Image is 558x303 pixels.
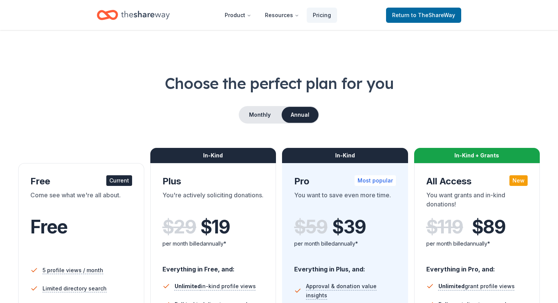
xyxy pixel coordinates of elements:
[355,175,396,186] div: Most popular
[175,283,201,289] span: Unlimited
[30,190,132,212] div: Come see what we're all about.
[18,73,540,94] h1: Choose the perfect plan for you
[106,175,132,186] div: Current
[426,239,528,248] div: per month billed annually*
[219,6,337,24] nav: Main
[438,283,465,289] span: Unlimited
[259,8,305,23] button: Resources
[426,258,528,274] div: Everything in Pro, and:
[150,148,276,163] div: In-Kind
[294,175,396,187] div: Pro
[392,11,455,20] span: Return
[219,8,257,23] button: Product
[307,8,337,23] a: Pricing
[426,175,528,187] div: All Access
[414,148,540,163] div: In-Kind + Grants
[294,258,396,274] div: Everything in Plus, and:
[162,258,264,274] div: Everything in Free, and:
[97,6,170,24] a: Home
[30,216,68,238] span: Free
[426,190,528,212] div: You want grants and in-kind donations!
[162,239,264,248] div: per month billed annually*
[282,148,408,163] div: In-Kind
[438,283,515,289] span: grant profile views
[43,266,103,275] span: 5 profile views / month
[472,216,506,238] span: $ 89
[386,8,461,23] a: Returnto TheShareWay
[240,107,280,123] button: Monthly
[162,190,264,212] div: You're actively soliciting donations.
[43,284,107,293] span: Limited directory search
[509,175,528,186] div: New
[411,12,455,18] span: to TheShareWay
[332,216,366,238] span: $ 39
[282,107,318,123] button: Annual
[294,239,396,248] div: per month billed annually*
[162,175,264,187] div: Plus
[30,175,132,187] div: Free
[200,216,230,238] span: $ 19
[294,190,396,212] div: You want to save even more time.
[306,282,396,300] span: Approval & donation value insights
[175,283,256,289] span: in-kind profile views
